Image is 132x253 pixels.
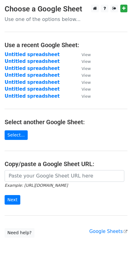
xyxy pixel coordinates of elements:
[75,93,91,99] a: View
[75,66,91,71] a: View
[75,80,91,85] a: View
[5,41,127,49] h4: Use a recent Google Sheet:
[5,130,28,140] a: Select...
[5,16,127,22] p: Use one of the options below...
[75,52,91,57] a: View
[82,66,91,71] small: View
[5,183,68,188] small: Example: [URL][DOMAIN_NAME]
[5,86,60,92] a: Untitled spreadsheet
[75,72,91,78] a: View
[82,52,91,57] small: View
[5,195,20,205] input: Next
[5,5,127,14] h3: Choose a Google Sheet
[5,118,127,126] h4: Select another Google Sheet:
[82,73,91,78] small: View
[5,66,60,71] a: Untitled spreadsheet
[82,87,91,92] small: View
[5,52,60,57] a: Untitled spreadsheet
[5,160,127,168] h4: Copy/paste a Google Sheet URL:
[82,94,91,99] small: View
[89,229,127,234] a: Google Sheets
[75,86,91,92] a: View
[5,93,60,99] a: Untitled spreadsheet
[5,59,60,64] a: Untitled spreadsheet
[5,228,34,238] a: Need help?
[82,59,91,64] small: View
[5,170,124,182] input: Paste your Google Sheet URL here
[75,59,91,64] a: View
[5,72,60,78] a: Untitled spreadsheet
[5,80,60,85] a: Untitled spreadsheet
[82,80,91,85] small: View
